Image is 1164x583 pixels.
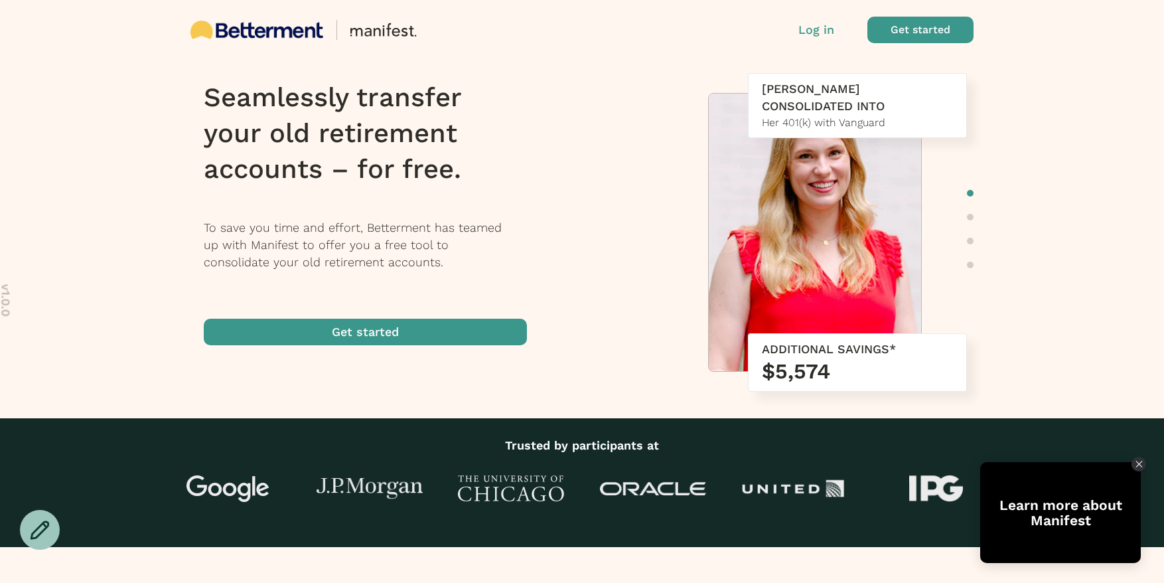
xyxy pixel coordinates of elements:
[204,80,544,187] h1: Seamlessly transfer your old retirement accounts – for free.
[317,478,423,500] img: J.P Morgan
[980,462,1141,563] div: Open Tolstoy widget
[798,21,834,39] button: Log in
[175,475,281,502] img: Google
[190,17,589,43] button: vendor logo
[762,115,953,131] div: Her 401(k) with Vanguard
[600,482,706,496] img: Oracle
[709,94,921,378] img: Meredith
[980,497,1141,528] div: Learn more about Manifest
[980,462,1141,563] div: Tolstoy bubble widget
[204,319,527,345] button: Get started
[458,475,564,502] img: University of Chicago
[867,17,974,43] button: Get started
[204,219,544,271] p: To save you time and effort, Betterment has teamed up with Manifest to offer you a free tool to c...
[762,358,953,384] h3: $5,574
[190,21,323,39] img: vendor logo
[762,341,953,358] div: ADDITIONAL SAVINGS*
[1131,457,1146,471] div: Close Tolstoy widget
[762,80,953,115] div: [PERSON_NAME] CONSOLIDATED INTO
[980,462,1141,563] div: Open Tolstoy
